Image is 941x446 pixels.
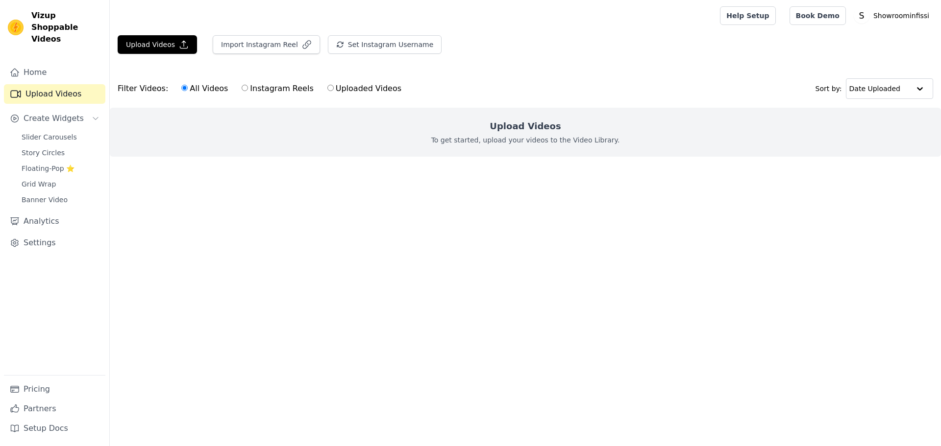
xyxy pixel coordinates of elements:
label: Instagram Reels [241,82,314,95]
span: Grid Wrap [22,179,56,189]
a: Analytics [4,211,105,231]
div: Sort by: [816,78,934,99]
input: Instagram Reels [242,85,248,91]
label: All Videos [181,82,228,95]
label: Uploaded Videos [327,82,402,95]
p: To get started, upload your videos to the Video Library. [431,135,620,145]
a: Story Circles [16,146,105,160]
button: Set Instagram Username [328,35,442,54]
div: Filter Videos: [118,77,407,100]
span: Story Circles [22,148,65,158]
a: Pricing [4,379,105,399]
a: Book Demo [790,6,846,25]
button: S Showroominfissi [854,7,933,24]
a: Settings [4,233,105,253]
input: Uploaded Videos [327,85,334,91]
a: Help Setup [720,6,775,25]
p: Showroominfissi [869,7,933,24]
button: Upload Videos [118,35,197,54]
button: Create Widgets [4,109,105,128]
span: Create Widgets [24,113,84,124]
a: Upload Videos [4,84,105,104]
input: All Videos [181,85,188,91]
a: Setup Docs [4,419,105,438]
text: S [859,11,864,21]
a: Home [4,63,105,82]
button: Import Instagram Reel [213,35,320,54]
a: Grid Wrap [16,177,105,191]
span: Vizup Shoppable Videos [31,10,101,45]
a: Floating-Pop ⭐ [16,162,105,175]
a: Partners [4,399,105,419]
img: Vizup [8,20,24,35]
a: Slider Carousels [16,130,105,144]
span: Slider Carousels [22,132,77,142]
h2: Upload Videos [490,119,561,133]
span: Floating-Pop ⭐ [22,164,74,173]
span: Banner Video [22,195,68,205]
a: Banner Video [16,193,105,207]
